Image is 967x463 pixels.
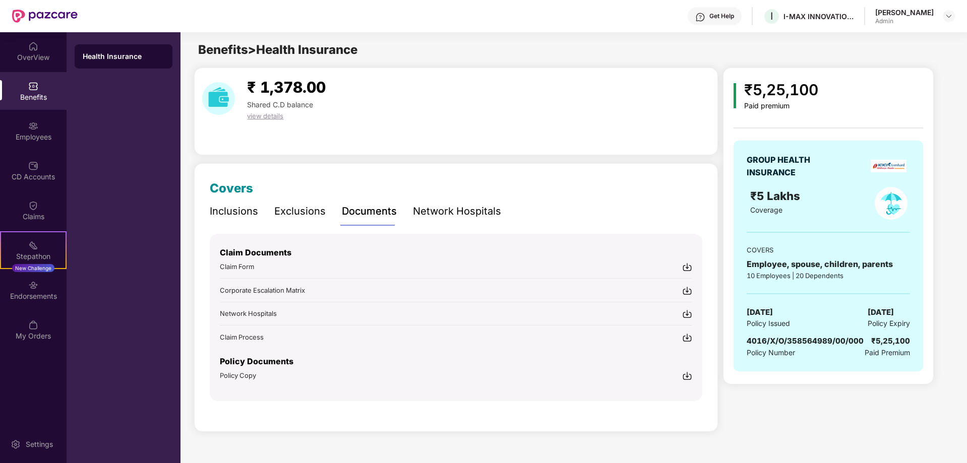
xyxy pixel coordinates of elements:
[875,17,934,25] div: Admin
[734,83,736,108] img: icon
[709,12,734,20] div: Get Help
[210,204,258,219] div: Inclusions
[210,181,253,195] span: Covers
[202,82,235,115] img: download
[744,102,818,110] div: Paid premium
[747,336,864,346] span: 4016/X/O/358564989/00/000
[220,246,692,259] p: Claim Documents
[783,12,854,21] div: I-MAX INNOVATION PRIVATE LIMITED
[750,206,782,214] span: Coverage
[747,154,835,179] div: GROUP HEALTH INSURANCE
[747,348,795,357] span: Policy Number
[747,318,790,329] span: Policy Issued
[220,355,692,368] p: Policy Documents
[28,41,38,51] img: svg+xml;base64,PHN2ZyBpZD0iSG9tZSIgeG1sbnM9Imh0dHA6Ly93d3cudzMub3JnLzIwMDAvc3ZnIiB3aWR0aD0iMjAiIG...
[220,371,256,379] span: Policy Copy
[220,309,277,317] span: Network Hospitals
[220,262,254,271] span: Claim Form
[28,201,38,211] img: svg+xml;base64,PHN2ZyBpZD0iQ2xhaW0iIHhtbG5zPSJodHRwOi8vd3d3LnczLm9yZy8yMDAwL3N2ZyIgd2lkdGg9IjIwIi...
[12,10,78,23] img: New Pazcare Logo
[871,335,910,347] div: ₹5,25,100
[695,12,705,22] img: svg+xml;base64,PHN2ZyBpZD0iSGVscC0zMngzMiIgeG1sbnM9Imh0dHA6Ly93d3cudzMub3JnLzIwMDAvc3ZnIiB3aWR0aD...
[28,240,38,250] img: svg+xml;base64,PHN2ZyB4bWxucz0iaHR0cDovL3d3dy53My5vcmcvMjAwMC9zdmciIHdpZHRoPSIyMSIgaGVpZ2h0PSIyMC...
[11,439,21,449] img: svg+xml;base64,PHN2ZyBpZD0iU2V0dGluZy0yMHgyMCIgeG1sbnM9Imh0dHA6Ly93d3cudzMub3JnLzIwMDAvc3ZnIiB3aW...
[747,258,910,271] div: Employee, spouse, children, parents
[750,189,803,203] span: ₹5 Lakhs
[274,204,326,219] div: Exclusions
[744,78,818,102] div: ₹5,25,100
[247,112,283,120] span: view details
[198,42,357,57] span: Benefits > Health Insurance
[83,51,164,61] div: Health Insurance
[770,10,773,22] span: I
[682,371,692,381] img: svg+xml;base64,PHN2ZyBpZD0iRG93bmxvYWQtMjR4MjQiIHhtbG5zPSJodHRwOi8vd3d3LnczLm9yZy8yMDAwL3N2ZyIgd2...
[865,347,910,358] span: Paid Premium
[220,286,305,294] span: Corporate Escalation Matrix
[945,12,953,20] img: svg+xml;base64,PHN2ZyBpZD0iRHJvcGRvd24tMzJ4MzIiIHhtbG5zPSJodHRwOi8vd3d3LnczLm9yZy8yMDAwL3N2ZyIgd2...
[682,286,692,296] img: svg+xml;base64,PHN2ZyBpZD0iRG93bmxvYWQtMjR4MjQiIHhtbG5zPSJodHRwOi8vd3d3LnczLm9yZy8yMDAwL3N2ZyIgd2...
[747,306,773,318] span: [DATE]
[220,333,264,341] span: Claim Process
[868,306,894,318] span: [DATE]
[413,204,501,219] div: Network Hospitals
[1,251,66,261] div: Stepathon
[682,309,692,319] img: svg+xml;base64,PHN2ZyBpZD0iRG93bmxvYWQtMjR4MjQiIHhtbG5zPSJodHRwOi8vd3d3LnczLm9yZy8yMDAwL3N2ZyIgd2...
[28,320,38,330] img: svg+xml;base64,PHN2ZyBpZD0iTXlfT3JkZXJzIiBkYXRhLW5hbWU9Ik15IE9yZGVycyIgeG1sbnM9Imh0dHA6Ly93d3cudz...
[28,161,38,171] img: svg+xml;base64,PHN2ZyBpZD0iQ0RfQWNjb3VudHMiIGRhdGEtbmFtZT0iQ0QgQWNjb3VudHMiIHhtbG5zPSJodHRwOi8vd3...
[875,187,908,220] img: policyIcon
[871,160,906,172] img: insurerLogo
[28,81,38,91] img: svg+xml;base64,PHN2ZyBpZD0iQmVuZWZpdHMiIHhtbG5zPSJodHRwOi8vd3d3LnczLm9yZy8yMDAwL3N2ZyIgd2lkdGg9Ij...
[28,280,38,290] img: svg+xml;base64,PHN2ZyBpZD0iRW5kb3JzZW1lbnRzIiB4bWxucz0iaHR0cDovL3d3dy53My5vcmcvMjAwMC9zdmciIHdpZH...
[247,100,313,109] span: Shared C.D balance
[247,78,326,96] span: ₹ 1,378.00
[747,245,910,255] div: COVERS
[747,271,910,281] div: 10 Employees | 20 Dependents
[682,333,692,343] img: svg+xml;base64,PHN2ZyBpZD0iRG93bmxvYWQtMjR4MjQiIHhtbG5zPSJodHRwOi8vd3d3LnczLm9yZy8yMDAwL3N2ZyIgd2...
[682,262,692,272] img: svg+xml;base64,PHN2ZyBpZD0iRG93bmxvYWQtMjR4MjQiIHhtbG5zPSJodHRwOi8vd3d3LnczLm9yZy8yMDAwL3N2ZyIgd2...
[28,121,38,131] img: svg+xml;base64,PHN2ZyBpZD0iRW1wbG95ZWVzIiB4bWxucz0iaHR0cDovL3d3dy53My5vcmcvMjAwMC9zdmciIHdpZHRoPS...
[868,318,910,329] span: Policy Expiry
[875,8,934,17] div: [PERSON_NAME]
[23,439,56,449] div: Settings
[12,264,54,272] div: New Challenge
[342,204,397,219] div: Documents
